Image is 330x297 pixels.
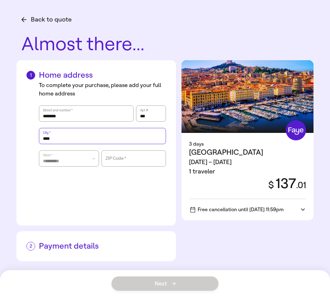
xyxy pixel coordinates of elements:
div: 1 traveler [189,167,263,176]
label: Apt # [139,107,149,113]
input: Apartment number [140,106,162,121]
span: Next [155,281,176,286]
input: Street and number [43,106,130,121]
label: City [42,129,51,136]
h1: Almost there... [21,34,313,54]
span: Free cancellation until [DATE] 11:59pm [190,207,284,212]
div: 137 [263,176,306,191]
div: [DATE] – [DATE] [189,158,263,167]
h2: Payment details [26,241,166,251]
button: Back to quote [21,15,72,24]
span: . 01 [296,180,306,190]
button: Next [111,276,219,291]
span: $ [268,179,274,191]
h2: Home address [26,70,166,80]
label: Street and number [42,107,73,113]
span: [GEOGRAPHIC_DATA] [189,148,263,157]
div: 3 days [189,140,306,148]
div: To complete your purchase, please add your full home address [39,81,166,98]
label: State [42,152,53,158]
